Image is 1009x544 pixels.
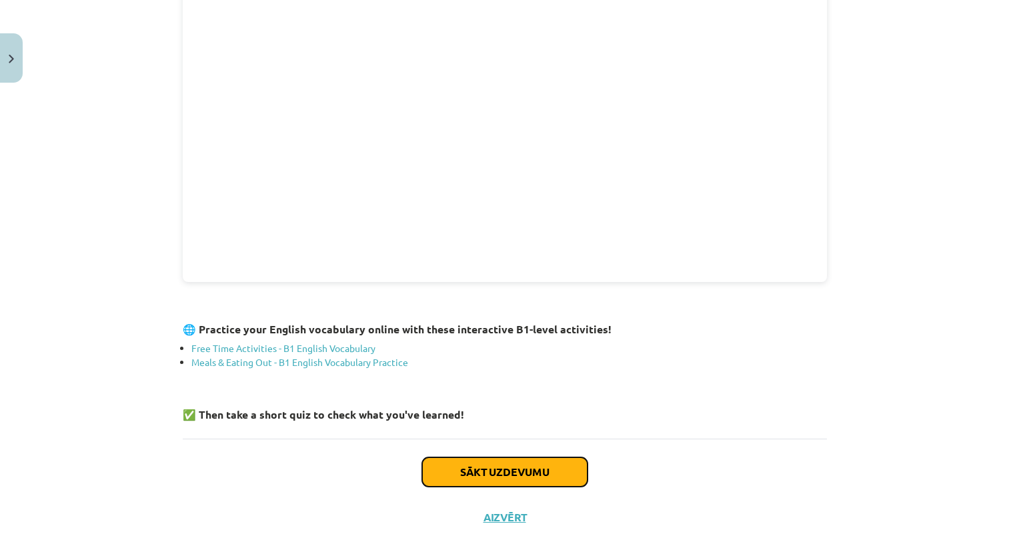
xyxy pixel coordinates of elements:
[191,356,408,368] a: Meals & Eating Out - B1 English Vocabulary Practice
[9,55,14,63] img: icon-close-lesson-0947bae3869378f0d4975bcd49f059093ad1ed9edebbc8119c70593378902aed.svg
[479,511,530,524] button: Aizvērt
[191,342,375,354] a: Free Time Activities - B1 English Vocabulary
[183,322,612,336] strong: 🌐 Practice your English vocabulary online with these interactive B1-level activities!
[422,457,588,487] button: Sākt uzdevumu
[183,407,464,421] strong: ✅ Then take a short quiz to check what you've learned!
